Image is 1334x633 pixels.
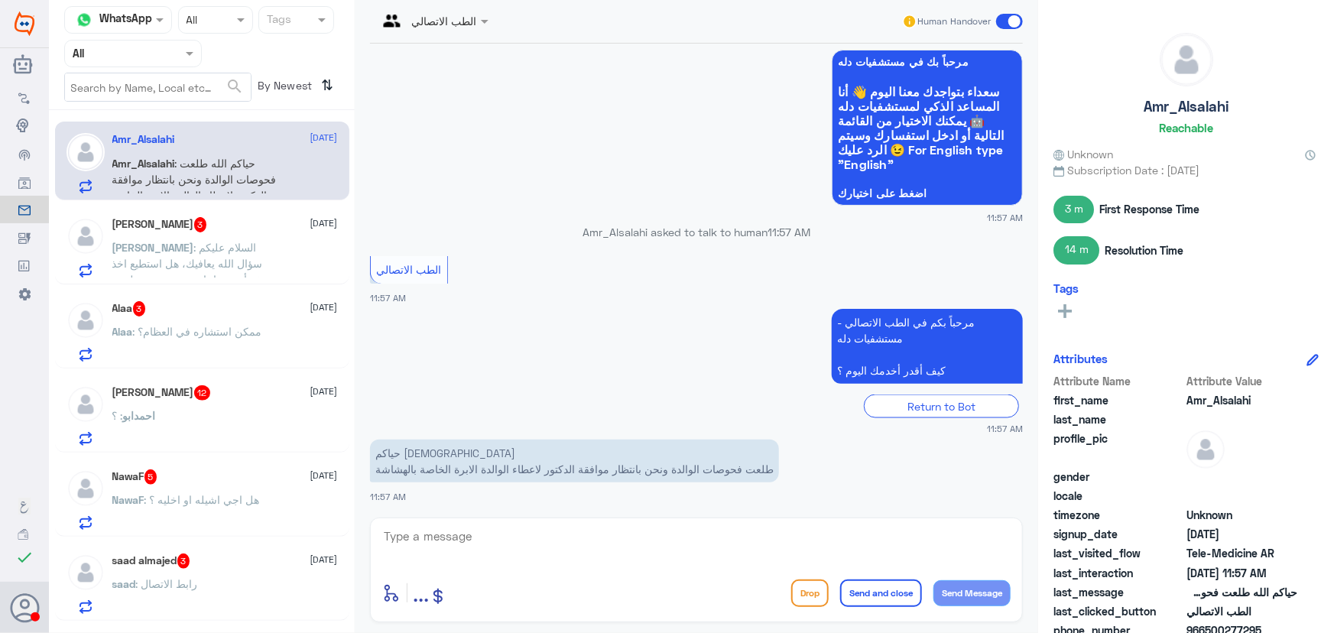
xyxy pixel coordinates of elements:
[1186,584,1297,600] span: حياكم الله طلعت فحوصات الوالدة ونحن بانتظار موافقة الدكتور لاعطاء الوالدة الابرة الخاصة بالهشاشة
[1053,430,1183,466] span: profile_pic
[65,73,251,101] input: Search by Name, Local etc…
[1186,507,1297,523] span: Unknown
[768,226,810,239] span: 11:57 AM
[1053,236,1099,264] span: 14 m
[177,553,190,569] span: 3
[67,469,105,508] img: defaultAdmin.png
[1186,565,1297,581] span: 2025-08-14T08:57:42.617Z
[112,493,144,506] span: NawaF
[10,593,39,622] button: Avatar
[67,133,105,171] img: defaultAdmin.png
[838,187,1017,200] span: اضغط على اختيارك
[1053,565,1183,581] span: last_interaction
[791,579,829,607] button: Drop
[1186,469,1297,485] span: null
[1186,392,1297,408] span: Amr_Alsalahi
[112,241,194,254] span: [PERSON_NAME]
[1053,584,1183,600] span: last_message
[1159,121,1213,135] h6: Reachable
[987,211,1023,224] span: 11:57 AM
[310,469,338,482] span: [DATE]
[136,577,198,590] span: : رابط الاتصال
[123,409,156,422] span: احمدابو
[67,301,105,339] img: defaultAdmin.png
[112,157,277,218] span: : حياكم الله طلعت فحوصات الوالدة ونحن بانتظار موافقة الدكتور لاعطاء الوالدة الابرة الخاصة بالهشاشة
[310,131,338,144] span: [DATE]
[1053,281,1079,295] h6: Tags
[226,77,244,96] span: search
[413,576,429,610] button: ...
[370,293,406,303] span: 11:57 AM
[112,157,175,170] span: Amr_Alsalahi
[838,56,1017,68] span: مرحباً بك في مستشفيات دله
[370,224,1023,240] p: Amr_Alsalahi asked to talk to human
[1186,373,1297,389] span: Attribute Value
[370,440,779,482] p: 14/8/2025, 11:57 AM
[1053,526,1183,542] span: signup_date
[112,469,157,485] h5: NawaF
[15,548,34,566] i: check
[1053,469,1183,485] span: gender
[1053,545,1183,561] span: last_visited_flow
[1105,242,1183,258] span: Resolution Time
[310,300,338,314] span: [DATE]
[112,301,146,316] h5: Alaa
[67,385,105,424] img: defaultAdmin.png
[67,553,105,592] img: defaultAdmin.png
[864,394,1019,418] div: Return to Bot
[310,385,338,398] span: [DATE]
[265,11,291,31] div: Tags
[1053,162,1319,178] span: Subscription Date : [DATE]
[1186,545,1297,561] span: Tele-Medicine AR
[917,15,991,28] span: Human Handover
[194,217,207,232] span: 3
[1053,603,1183,619] span: last_clicked_button
[1186,430,1225,469] img: defaultAdmin.png
[377,263,442,276] span: الطب الاتصالي
[112,553,190,569] h5: saad almajed
[15,11,34,36] img: Widebot Logo
[144,469,157,485] span: 5
[322,73,334,98] i: ⇅
[1186,488,1297,504] span: null
[252,73,316,103] span: By Newest
[370,492,406,502] span: 11:57 AM
[112,241,277,302] span: : السلام عليكم سؤال الله يعافيك، هل استطيع اخذ وصفة أدوية وإجازة مرضية عن طريق الطب الاتصالي؟
[933,580,1011,606] button: Send Message
[987,422,1023,435] span: 11:57 AM
[112,409,123,422] span: : ؟
[1099,201,1199,217] span: First Response Time
[413,579,429,606] span: ...
[112,133,175,146] h5: Amr_Alsalahi
[840,579,922,607] button: Send and close
[226,74,244,99] button: search
[1053,392,1183,408] span: first_name
[832,309,1023,384] p: 14/8/2025, 11:57 AM
[67,217,105,255] img: defaultAdmin.png
[1053,196,1094,223] span: 3 m
[1053,507,1183,523] span: timezone
[838,84,1017,171] span: سعداء بتواجدك معنا اليوم 👋 أنا المساعد الذكي لمستشفيات دله 🤖 يمكنك الاختيار من القائمة التالية أو...
[1053,352,1108,365] h6: Attributes
[1053,411,1183,427] span: last_name
[112,385,211,401] h5: احمدابو ريماس
[133,325,262,338] span: : ممكن استشاره في العظام؟
[73,8,96,31] img: whatsapp.png
[310,553,338,566] span: [DATE]
[112,217,207,232] h5: Abdulrahman
[1160,34,1212,86] img: defaultAdmin.png
[1053,146,1113,162] span: Unknown
[194,385,211,401] span: 12
[1144,98,1229,115] h5: Amr_Alsalahi
[1186,603,1297,619] span: الطب الاتصالي
[112,577,136,590] span: saad
[1053,488,1183,504] span: locale
[1053,373,1183,389] span: Attribute Name
[1186,526,1297,542] span: 2025-08-11T21:30:18.376Z
[144,493,260,506] span: : هل اجي اشيله او اخليه ؟
[310,216,338,230] span: [DATE]
[112,325,133,338] span: Alaa
[133,301,146,316] span: 3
